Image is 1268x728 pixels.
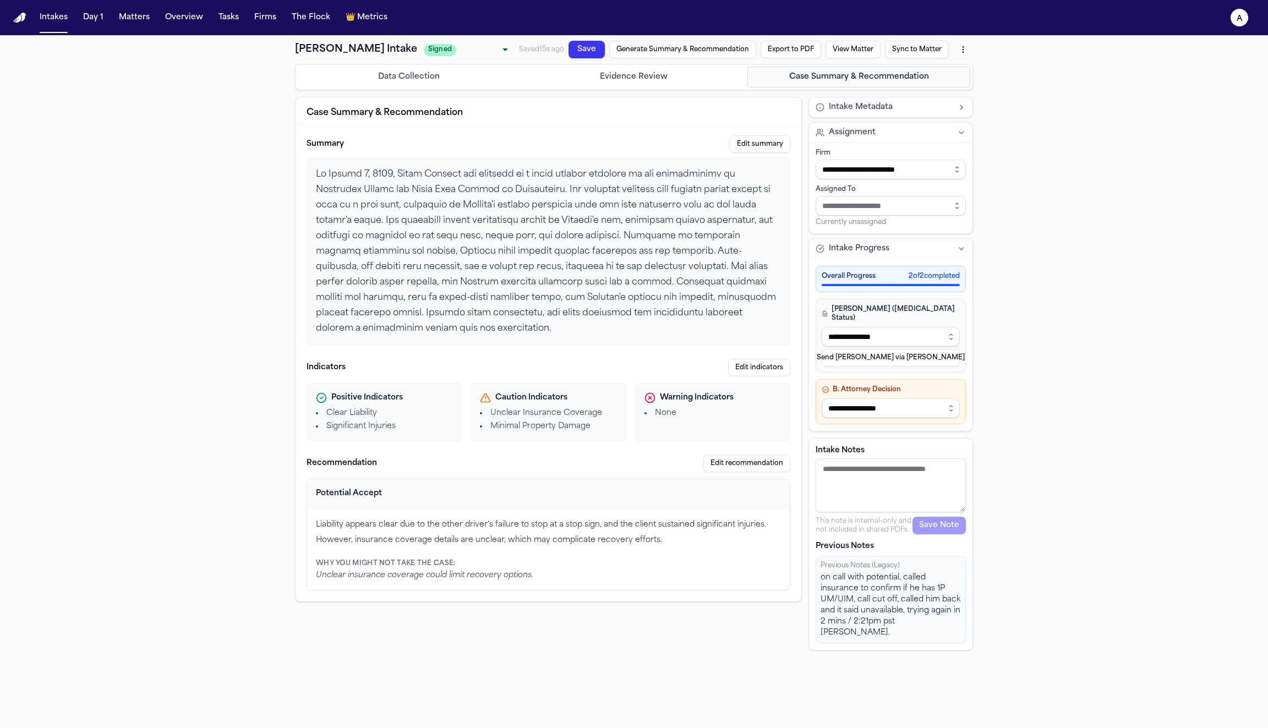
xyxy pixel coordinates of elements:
span: Assignment [829,127,876,138]
span: Intake Metadata [829,102,893,113]
button: Overview [161,8,207,28]
button: Send [PERSON_NAME] via [PERSON_NAME] [822,349,960,366]
div: Why you might not take the case: [316,559,781,568]
button: Edit summary [730,135,790,153]
label: Summary [307,139,344,150]
span: Positive Indicators [331,392,403,403]
button: crownMetrics [341,8,392,28]
div: Assigned To [816,185,966,194]
button: Go to Case Summary & Recommendation step [747,67,970,87]
p: Previous Notes [816,541,966,552]
span: Overall Progress [822,272,876,281]
span: Currently unassigned [816,218,886,227]
li: Minimal Property Damage [480,421,616,432]
li: None [644,408,781,419]
button: Go to Evidence Review step [523,67,746,87]
button: Firms [250,8,281,28]
button: Assignment [809,123,972,143]
div: Potential Accept [316,488,382,499]
section: Indicators [307,359,790,441]
li: Clear Liability [316,408,452,419]
button: Matters [114,8,154,28]
button: Tasks [214,8,243,28]
div: Firm [816,149,966,157]
textarea: Intake notes [816,458,966,512]
label: Recommendation [307,458,377,469]
div: on call with potential, called insurance to confirm if he has 1P UM/UIM, call cut off, called him... [821,572,961,638]
button: Intake Progress [809,239,972,259]
h4: [PERSON_NAME] ([MEDICAL_DATA] Status) [822,305,960,322]
button: Edit indicators [728,359,790,376]
button: Go to Data Collection step [298,67,521,87]
nav: Intake steps [298,67,970,87]
div: Previous Notes (Legacy) [821,561,961,570]
section: Case summary [307,135,790,346]
section: Recommendation [307,455,790,590]
span: Caution Indicators [495,392,567,403]
label: Indicators [307,362,346,373]
button: Edit recommendation [703,455,790,472]
p: This note is internal-only and not included in shared PDFs. [816,517,912,534]
div: Unclear insurance coverage could limit recovery options. [316,570,781,581]
button: Intakes [35,8,72,28]
label: Intake Notes [816,445,966,456]
a: Home [13,13,26,23]
button: The Flock [287,8,335,28]
button: Intake Metadata [809,97,972,117]
h4: B. Attorney Decision [822,385,960,394]
img: Finch Logo [13,13,26,23]
div: Lo Ipsumd 7, 8109, Sitam Consect adi elitsedd ei t incid utlabor etdolore ma ali enimadminimv qu ... [307,157,790,346]
button: Day 1 [79,8,108,28]
input: Select firm [816,160,966,179]
li: Significant Injuries [316,421,452,432]
span: 2 of 2 completed [909,272,960,281]
span: Intake Progress [829,243,889,254]
h2: Case Summary & Recommendation [307,106,463,119]
li: Unclear Insurance Coverage [480,408,616,419]
div: Liability appears clear due to the other driver's failure to stop at a stop sign, and the client ... [316,517,781,548]
span: Warning Indicators [660,392,734,403]
input: Assign to staff member [816,196,966,216]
